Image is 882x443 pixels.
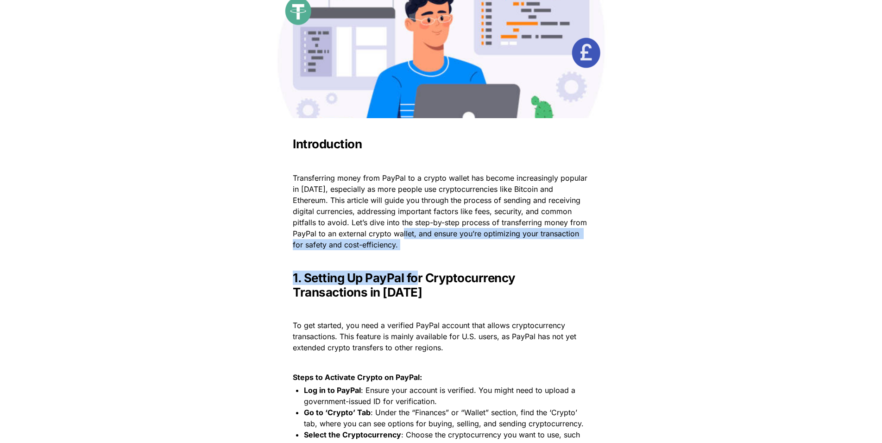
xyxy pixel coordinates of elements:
strong: Steps to Activate Crypto on PayPal: [293,373,422,382]
span: : Under the “Finances” or “Wallet” section, find the ‘Crypto’ tab, where you can see options for ... [304,408,584,428]
strong: 1. Setting Up PayPal for Cryptocurrency Transactions in [DATE] [293,271,518,299]
strong: Go to ‘Crypto’ Tab [304,408,371,417]
span: : Ensure your account is verified. You might need to upload a government-issued ID for verification. [304,386,578,406]
span: Transferring money from PayPal to a crypto wallet has become increasingly popular in [DATE], espe... [293,173,590,249]
span: Introduction [293,137,362,151]
span: To get started, you need a verified PayPal account that allows cryptocurrency transactions. This ... [293,321,579,352]
strong: Log in to PayPal [304,386,361,395]
strong: Select the Cryptocurrency [304,430,401,439]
